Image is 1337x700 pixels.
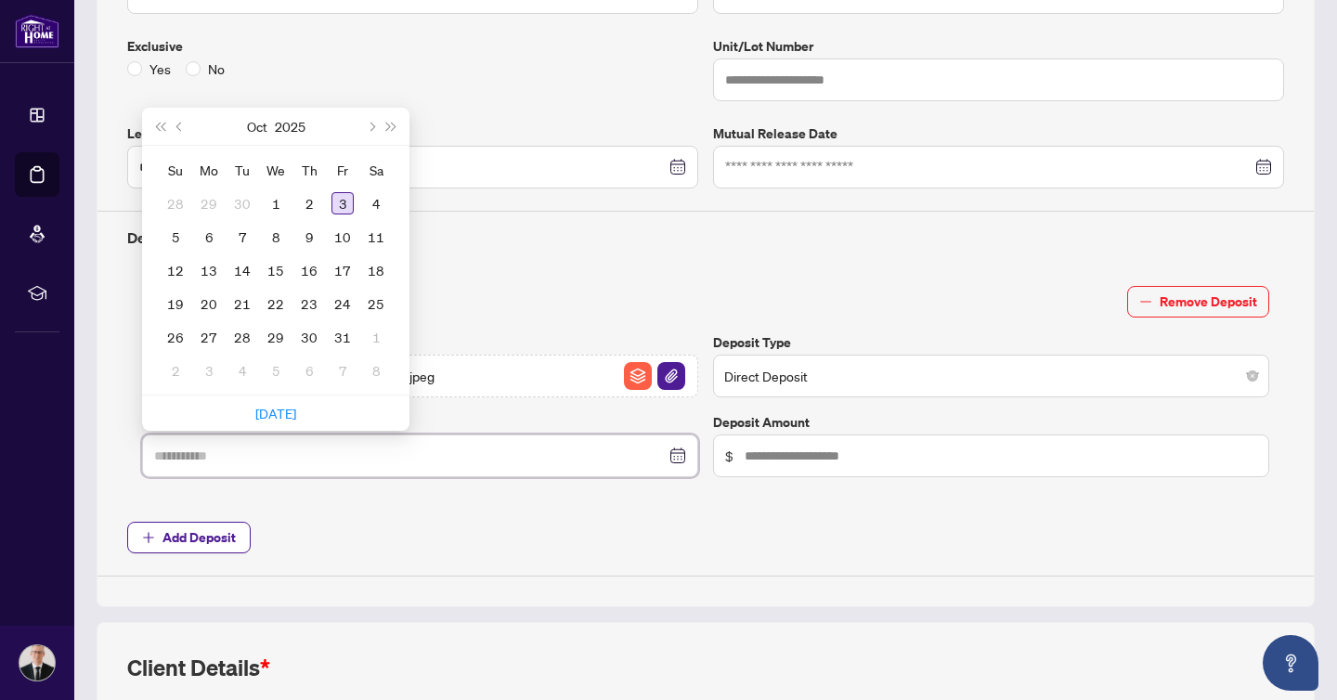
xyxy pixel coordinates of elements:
h2: Client Details [127,653,270,682]
h4: Deposit [127,227,1284,249]
label: Unit/Lot Number [713,36,1284,57]
th: Su [159,153,192,187]
td: 2025-11-03 [192,354,226,387]
div: 4 [231,359,253,382]
div: 14 [231,259,253,281]
div: 12 [164,259,187,281]
div: 5 [164,226,187,248]
a: [DATE] [255,405,296,421]
span: plus [142,531,155,544]
img: File Attachement [657,362,685,390]
div: 28 [231,326,253,348]
td: 2025-10-31 [326,320,359,354]
span: MEcbf31ce9aea75bbf3d285ddaf13a745e.jpegFile ArchiveFile Attachement [142,355,698,397]
label: Deposit Date [142,412,698,433]
td: 2025-10-15 [259,253,292,287]
td: 2025-10-27 [192,320,226,354]
div: 30 [231,192,253,214]
div: 8 [365,359,387,382]
td: 2025-10-09 [292,220,326,253]
label: Exclusive [127,36,698,57]
td: 2025-11-07 [326,354,359,387]
td: 2025-10-19 [159,287,192,320]
div: 1 [265,192,287,214]
button: Remove Deposit [1127,286,1269,318]
td: 2025-10-07 [226,220,259,253]
div: 31 [331,326,354,348]
div: 10 [331,226,354,248]
div: 7 [231,226,253,248]
button: Add Deposit [127,522,251,553]
button: Open asap [1263,635,1318,691]
td: 2025-10-02 [292,187,326,220]
button: File Archive [623,361,653,391]
td: 2025-10-28 [226,320,259,354]
button: Choose a month [247,108,267,145]
td: 2025-10-12 [159,253,192,287]
div: 21 [231,292,253,315]
div: 15 [265,259,287,281]
div: 5 [265,359,287,382]
th: Sa [359,153,393,187]
td: 2025-10-16 [292,253,326,287]
td: 2025-11-08 [359,354,393,387]
span: Add Deposit [162,523,236,552]
td: 2025-10-08 [259,220,292,253]
span: $ [725,446,733,466]
td: 2025-10-05 [159,220,192,253]
span: No [201,58,232,79]
td: 2025-11-02 [159,354,192,387]
div: 3 [331,192,354,214]
div: 17 [331,259,354,281]
th: Mo [192,153,226,187]
div: 20 [198,292,220,315]
button: Previous month (PageUp) [170,108,190,145]
img: Profile Icon [19,645,55,681]
div: 4 [365,192,387,214]
td: 2025-10-21 [226,287,259,320]
td: 2025-10-01 [259,187,292,220]
label: Lease Commencement Date [127,123,698,144]
button: File Attachement [656,361,686,391]
div: 25 [365,292,387,315]
td: 2025-10-11 [359,220,393,253]
div: 29 [198,192,220,214]
div: 29 [265,326,287,348]
div: 28 [164,192,187,214]
td: 2025-10-22 [259,287,292,320]
button: Choose a year [275,108,305,145]
th: Tu [226,153,259,187]
div: 7 [331,359,354,382]
div: 2 [164,359,187,382]
td: 2025-11-04 [226,354,259,387]
th: Th [292,153,326,187]
td: 2025-09-29 [192,187,226,220]
th: We [259,153,292,187]
span: close-circle [1247,370,1258,382]
div: 1 [365,326,387,348]
div: 22 [265,292,287,315]
span: minus [1139,295,1152,308]
td: 2025-09-30 [226,187,259,220]
span: Yes [142,58,178,79]
div: 3 [198,359,220,382]
td: 2025-09-28 [159,187,192,220]
button: Last year (Control + left) [149,108,170,145]
div: 2 [298,192,320,214]
div: 8 [265,226,287,248]
label: Deposit Amount [713,412,1269,433]
td: 2025-10-04 [359,187,393,220]
div: 18 [365,259,387,281]
td: 2025-10-29 [259,320,292,354]
div: 26 [164,326,187,348]
td: 2025-11-01 [359,320,393,354]
td: 2025-10-24 [326,287,359,320]
td: 2025-10-03 [326,187,359,220]
td: 2025-10-26 [159,320,192,354]
button: Next month (PageDown) [360,108,381,145]
button: Next year (Control + right) [382,108,402,145]
span: Direct Deposit [724,358,1258,394]
div: 6 [298,359,320,382]
td: 2025-10-30 [292,320,326,354]
div: 30 [298,326,320,348]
